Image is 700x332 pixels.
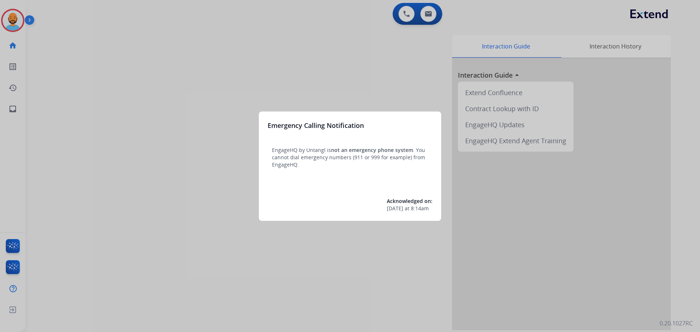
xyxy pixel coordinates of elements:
[411,205,429,212] span: 8:14am
[268,120,364,130] h3: Emergency Calling Notification
[387,198,432,204] span: Acknowledged on:
[387,205,432,212] div: at
[387,205,403,212] span: [DATE]
[272,147,428,168] p: EngageHQ by Untangl is . You cannot dial emergency numbers (911 or 999 for example) from EngageHQ.
[331,147,413,153] span: not an emergency phone system
[660,319,693,328] p: 0.20.1027RC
